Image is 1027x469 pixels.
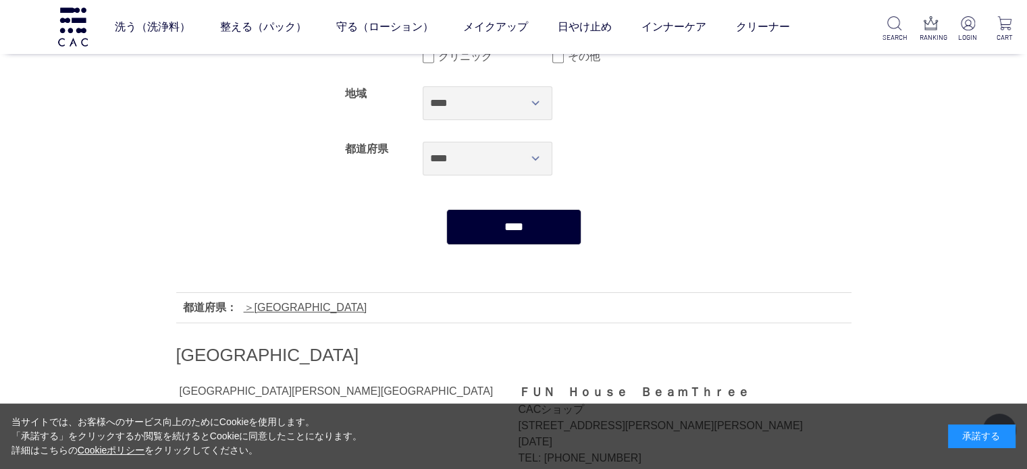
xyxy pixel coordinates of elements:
a: 整える（パック） [220,8,307,46]
div: [GEOGRAPHIC_DATA][PERSON_NAME][GEOGRAPHIC_DATA] [180,383,494,399]
div: CACショップ [518,402,820,418]
p: RANKING [920,32,943,43]
a: RANKING [920,16,943,43]
div: 都道府県： [183,300,237,316]
img: logo [56,7,90,46]
div: ＦＵＮ Ｈｏｕｓｅ ＢｅａｍＴｈｒｅｅ [518,383,820,401]
a: メイクアップ [463,8,528,46]
a: LOGIN [956,16,980,43]
label: 都道府県 [345,143,388,155]
div: 承諾する [948,424,1016,448]
h2: [GEOGRAPHIC_DATA] [176,343,851,367]
a: SEARCH [883,16,906,43]
p: SEARCH [883,32,906,43]
a: [GEOGRAPHIC_DATA] [244,302,367,313]
a: 洗う（洗浄料） [115,8,190,46]
div: 当サイトでは、お客様へのサービス向上のためにCookieを使用します。 「承諾する」をクリックするか閲覧を続けるとCookieに同意したことになります。 詳細はこちらの をクリックしてください。 [11,415,363,458]
a: Cookieポリシー [78,445,145,456]
a: インナーケア [641,8,706,46]
a: CART [993,16,1016,43]
p: LOGIN [956,32,980,43]
a: 守る（ローション） [336,8,433,46]
a: クリーナー [736,8,790,46]
p: CART [993,32,1016,43]
label: 地域 [345,88,367,99]
a: 日やけ止め [558,8,612,46]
